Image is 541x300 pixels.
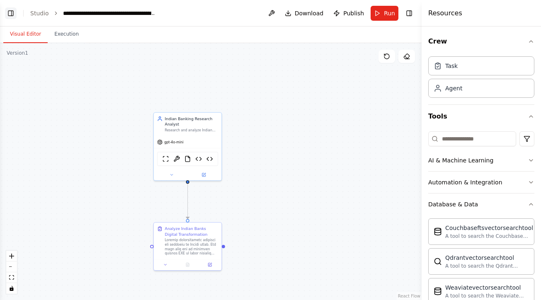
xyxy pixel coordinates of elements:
[176,261,199,268] button: No output available
[7,50,28,56] div: Version 1
[6,261,17,272] button: zoom out
[48,26,85,43] button: Execution
[445,224,533,232] div: Couchbaseftsvectorsearchtool
[6,272,17,283] button: fit view
[445,263,529,269] div: A tool to search the Qdrant database for relevant information on internal documents.
[30,9,156,17] nav: breadcrumb
[403,7,415,19] button: Hide right sidebar
[445,84,462,92] div: Agent
[153,112,222,181] div: Indian Banking Research AnalystResearch and analyze Indian banks from Excel/CSV input files to ex...
[3,26,48,43] button: Visual Editor
[428,156,493,165] div: AI & Machine Learning
[195,155,202,162] img: CSV Bank List Parser
[165,116,218,127] div: Indian Banking Research Analyst
[445,283,529,292] div: Weaviatevectorsearchtool
[173,155,180,162] img: BrightDataSearchTool
[164,140,183,145] span: gpt-4o-mini
[330,6,367,21] button: Publish
[295,9,324,17] span: Download
[281,6,327,21] button: Download
[384,9,395,17] span: Run
[398,294,420,298] a: React Flow attribution
[185,184,190,219] g: Edge from 489acb0e-31fc-4d96-8ab4-804119af839a to cbaa5968-950f-4e7f-a1cb-adb6d76d8663
[6,251,17,261] button: zoom in
[163,155,169,162] img: ScrapeWebsiteTool
[434,227,442,236] img: Couchbaseftsvectorsearchtool
[445,233,533,240] div: A tool to search the Couchbase database for relevant information on internal documents.
[428,53,534,104] div: Crew
[428,105,534,128] button: Tools
[5,7,17,19] button: Show left sidebar
[445,62,458,70] div: Task
[445,293,529,299] div: A tool to search the Weaviate database for relevant information on internal documents.
[428,150,534,171] button: AI & Machine Learning
[165,128,218,133] div: Research and analyze Indian banks from Excel/CSV input files to extract comprehensive information...
[428,194,534,215] button: Database & Data
[206,155,213,162] img: Excel Bank List Processor
[165,226,218,237] div: Analyze Indian Banks Digital Transformation
[445,254,529,262] div: Qdrantvectorsearchtool
[6,283,17,294] button: toggle interactivity
[165,238,218,256] div: Loremip dolorsitametc adipisci eli seddoeiu te Incidi utlab. Etd magn aliq eni ad minimven quisno...
[371,6,398,21] button: Run
[6,251,17,294] div: React Flow controls
[428,30,534,53] button: Crew
[428,8,462,18] h4: Resources
[343,9,364,17] span: Publish
[434,257,442,266] img: Qdrantvectorsearchtool
[428,172,534,193] button: Automation & Integration
[428,178,502,186] div: Automation & Integration
[184,155,191,162] img: FileReadTool
[30,10,49,17] a: Studio
[153,222,222,271] div: Analyze Indian Banks Digital TransformationLoremip dolorsitametc adipisci eli seddoeiu te Incidi ...
[188,172,219,178] button: Open in side panel
[200,261,219,268] button: Open in side panel
[428,200,478,208] div: Database & Data
[434,287,442,295] img: Weaviatevectorsearchtool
